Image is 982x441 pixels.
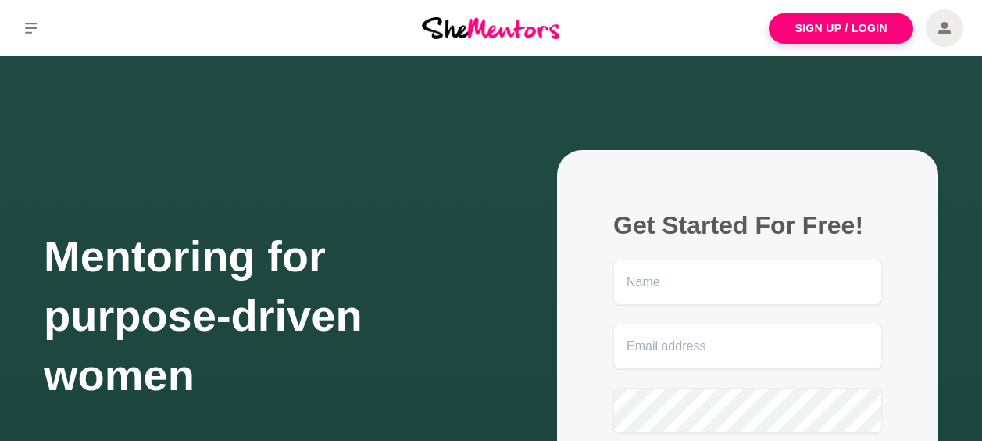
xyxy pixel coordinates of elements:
[44,227,491,405] h1: Mentoring for purpose-driven women
[769,13,913,44] a: Sign Up / Login
[613,260,882,305] input: Name
[422,17,559,38] img: She Mentors Logo
[613,210,882,241] h2: Get Started For Free!
[613,324,882,369] input: Email address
